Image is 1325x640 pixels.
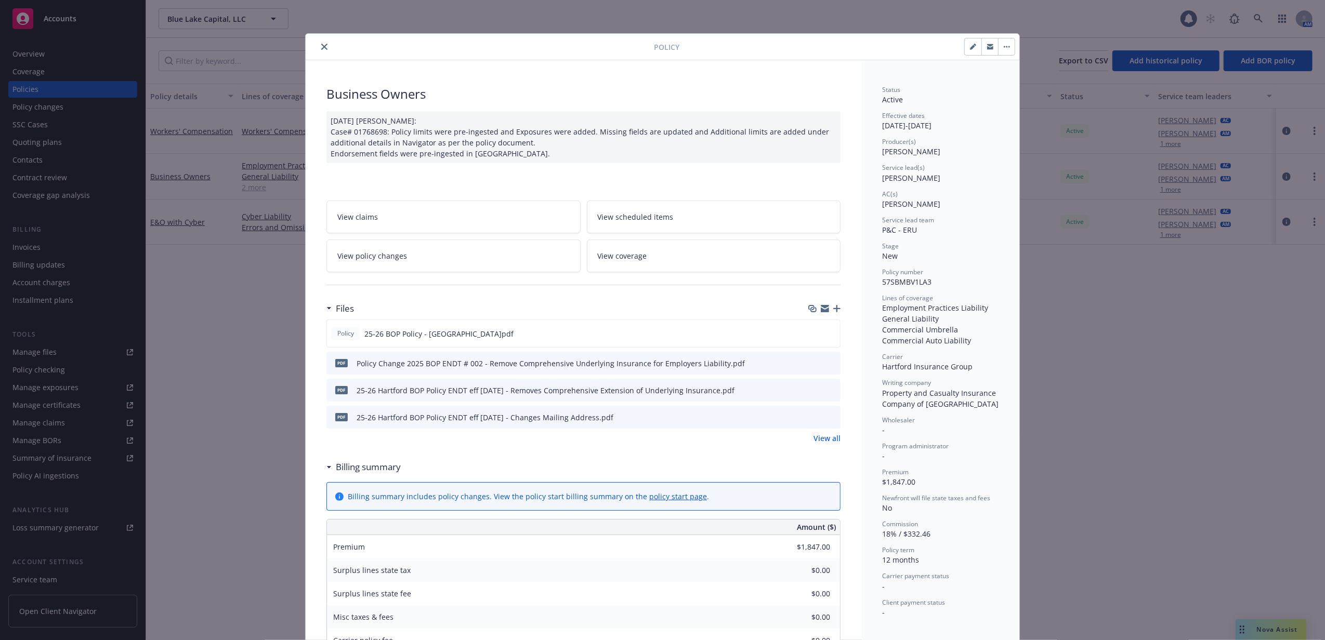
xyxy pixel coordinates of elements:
[882,324,999,335] div: Commercial Umbrella
[827,385,836,396] button: preview file
[882,95,903,104] span: Active
[882,146,940,156] span: [PERSON_NAME]
[769,563,836,578] input: 0.00
[882,362,973,371] span: Hartford Insurance Group
[357,412,613,423] div: 25-26 Hartford BOP Policy ENDT eff [DATE] - Changes Mailing Address.pdf
[882,378,931,387] span: Writing company
[882,190,898,198] span: AC(s)
[882,216,934,224] span: Service lead team
[882,503,892,513] span: No
[333,542,365,552] span: Premium
[882,581,885,591] span: -
[337,211,378,222] span: View claims
[882,277,932,287] span: 57SBMBV1LA3
[364,328,514,339] span: 25-26 BOP Policy - [GEOGRAPHIC_DATA]pdf
[882,442,949,450] span: Program administrator
[333,612,393,622] span: Misc taxes & fees
[882,225,917,235] span: P&C - ERU
[882,199,940,209] span: [PERSON_NAME]
[882,494,990,502] span: Newfront will file state taxes and fees
[326,111,841,163] div: [DATE] [PERSON_NAME]: Case# 01768698: Policy limits were pre-ingested and Exposures were added. M...
[882,85,900,94] span: Status
[810,358,819,369] button: download file
[769,539,836,555] input: 0.00
[598,250,647,261] span: View coverage
[326,201,581,233] a: View claims
[336,302,354,315] h3: Files
[348,491,709,502] div: Billing summary includes policy changes. View the policy start billing summary on the .
[882,294,933,302] span: Lines of coverage
[882,529,930,539] span: 18% / $332.46
[335,413,348,421] span: pdf
[810,328,818,339] button: download file
[827,412,836,423] button: preview file
[882,555,919,565] span: 12 months
[827,328,836,339] button: preview file
[326,302,354,315] div: Files
[654,42,679,52] span: Policy
[335,386,348,394] span: pdf
[882,425,885,435] span: -
[882,302,999,313] div: Employment Practices Liability
[882,477,915,487] span: $1,847.00
[827,358,836,369] button: preview file
[882,451,885,461] span: -
[882,335,999,346] div: Commercial Auto Liability
[882,468,909,476] span: Premium
[357,385,734,396] div: 25-26 Hartford BOP Policy ENDT eff [DATE] - Removes Comprehensive Extension of Underlying Insuran...
[326,239,581,272] a: View policy changes
[882,352,903,361] span: Carrier
[882,251,898,261] span: New
[587,239,841,272] a: View coverage
[882,313,999,324] div: General Liability
[882,111,925,120] span: Effective dates
[357,358,745,369] div: Policy Change 2025 BOP ENDT # 002 - Remove Comprehensive Underlying Insurance for Employers Liabi...
[326,85,841,103] div: Business Owners
[335,359,348,367] span: pdf
[769,609,836,625] input: 0.00
[882,268,923,276] span: Policy number
[814,433,841,444] a: View all
[882,173,940,183] span: [PERSON_NAME]
[882,242,899,250] span: Stage
[882,163,925,172] span: Service lead(s)
[337,250,407,261] span: View policy changes
[810,412,819,423] button: download file
[336,460,401,474] h3: Billing summary
[882,607,885,617] span: -
[587,201,841,233] a: View scheduled items
[882,416,915,424] span: Wholesaler
[769,586,836,602] input: 0.00
[797,522,836,532] span: Amount ($)
[810,385,819,396] button: download file
[318,41,331,53] button: close
[882,571,949,580] span: Carrier payment status
[882,598,945,607] span: Client payment status
[598,211,674,222] span: View scheduled items
[335,329,356,338] span: Policy
[882,519,918,528] span: Commission
[649,491,707,501] a: policy start page
[882,111,999,131] div: [DATE] - [DATE]
[882,545,914,554] span: Policy term
[882,137,916,146] span: Producer(s)
[882,388,999,409] span: Property and Casualty Insurance Company of [GEOGRAPHIC_DATA]
[326,460,401,474] div: Billing summary
[333,589,411,598] span: Surplus lines state fee
[333,565,411,575] span: Surplus lines state tax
